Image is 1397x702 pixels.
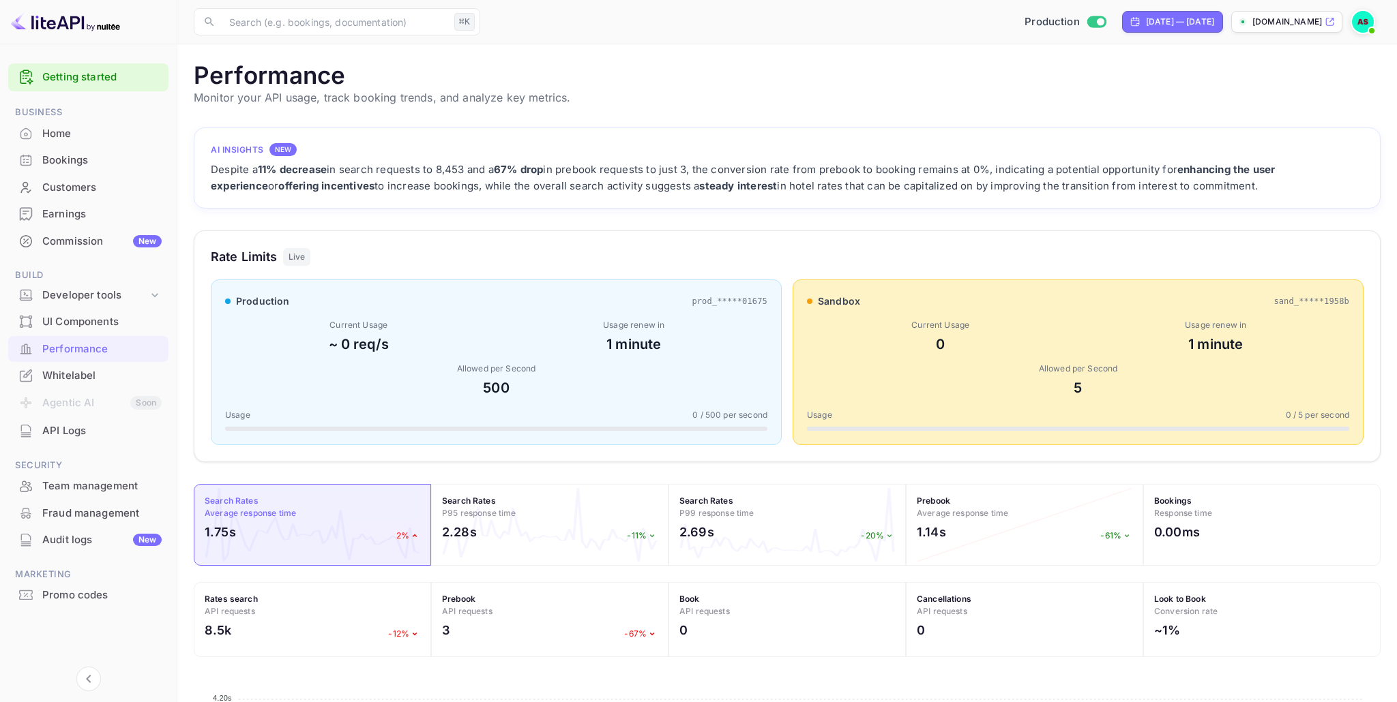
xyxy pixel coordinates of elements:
[42,341,162,357] div: Performance
[258,163,327,176] strong: 11% decrease
[679,508,754,518] span: P99 response time
[8,473,168,500] div: Team management
[807,334,1074,354] div: 0
[278,179,374,192] strong: offering incentives
[42,126,162,142] div: Home
[1019,14,1111,30] div: Switch to Sandbox mode
[205,508,296,518] span: Average response time
[42,70,162,85] a: Getting started
[442,508,516,518] span: P95 response time
[8,418,168,444] div: API Logs
[8,201,168,226] a: Earnings
[917,594,971,604] strong: Cancellations
[194,61,1381,89] h1: Performance
[283,248,311,266] div: Live
[442,523,477,541] h2: 2.28s
[42,288,148,303] div: Developer tools
[225,319,492,331] div: Current Usage
[211,247,278,266] h3: Rate Limits
[442,594,475,604] strong: Prebook
[861,530,895,542] p: -20%
[8,582,168,607] a: Promo codes
[1252,16,1322,28] p: [DOMAIN_NAME]
[917,495,950,506] strong: Prebook
[42,207,162,222] div: Earnings
[807,363,1349,375] div: Allowed per Second
[8,174,168,200] a: Customers
[211,144,264,156] h4: AI Insights
[8,567,168,582] span: Marketing
[624,628,658,640] p: -67%
[442,606,492,616] span: API requests
[8,228,168,255] div: CommissionNew
[42,423,162,439] div: API Logs
[679,594,700,604] strong: Book
[8,228,168,254] a: CommissionNew
[454,13,475,31] div: ⌘K
[442,621,450,639] h2: 3
[1100,530,1132,542] p: -61%
[8,268,168,283] span: Build
[699,179,777,192] strong: steady interest
[679,606,730,616] span: API requests
[42,234,162,249] div: Commission
[501,334,768,354] div: 1 minute
[221,8,449,35] input: Search (e.g. bookings, documentation)
[133,534,162,546] div: New
[42,506,162,521] div: Fraud management
[818,294,860,308] span: sandbox
[1154,621,1180,639] h2: ~1%
[8,473,168,498] a: Team management
[807,378,1349,398] div: 5
[225,409,250,421] span: Usage
[627,530,658,542] p: -11%
[205,621,232,639] h2: 8.5k
[8,336,168,363] div: Performance
[205,594,258,604] strong: Rates search
[133,235,162,247] div: New
[8,336,168,361] a: Performance
[8,174,168,201] div: Customers
[8,309,168,334] a: UI Components
[8,201,168,228] div: Earnings
[76,667,101,691] button: Collapse navigation
[679,495,733,506] strong: Search Rates
[679,523,714,541] h2: 2.69s
[42,153,162,168] div: Bookings
[494,163,544,176] strong: 67% drop
[205,495,259,506] strong: Search Rates
[1083,319,1350,331] div: Usage renew in
[8,147,168,172] a: Bookings
[1146,16,1214,28] div: [DATE] — [DATE]
[1025,14,1080,30] span: Production
[42,532,162,548] div: Audit logs
[8,309,168,335] div: UI Components
[1154,523,1200,541] h2: 0.00ms
[1083,334,1350,354] div: 1 minute
[213,694,232,702] tspan: 4.20s
[205,523,236,541] h2: 1.75s
[396,530,420,542] p: 2%
[42,368,162,384] div: Whitelabel
[807,319,1074,331] div: Current Usage
[225,363,767,375] div: Allowed per Second
[8,527,168,552] a: Audit logsNew
[269,143,297,156] div: NEW
[236,294,290,308] span: production
[679,621,688,639] h2: 0
[442,495,496,506] strong: Search Rates
[388,628,420,640] p: -12%
[1286,409,1349,421] span: 0 / 5 per second
[42,314,162,330] div: UI Components
[917,523,946,541] h2: 1.14s
[8,500,168,525] a: Fraud management
[194,89,1381,106] p: Monitor your API usage, track booking trends, and analyze key metrics.
[42,478,162,494] div: Team management
[8,418,168,443] a: API Logs
[8,458,168,473] span: Security
[8,363,168,388] a: Whitelabel
[8,63,168,91] div: Getting started
[8,500,168,527] div: Fraud management
[917,621,925,639] h2: 0
[8,582,168,609] div: Promo codes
